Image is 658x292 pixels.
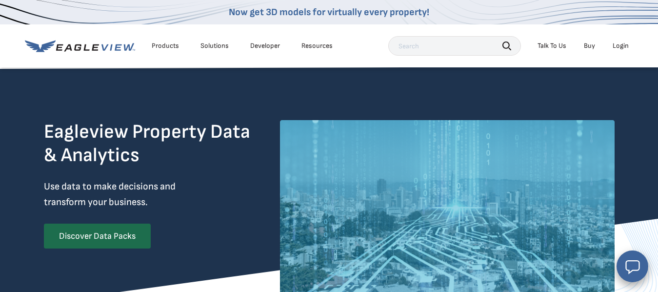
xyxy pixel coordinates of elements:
a: Developer [250,42,280,50]
div: Resources [301,42,333,50]
a: Now get 3D models for virtually every property! [229,6,429,18]
a: Discover Data Packs [44,224,151,249]
div: Talk To Us [538,42,566,50]
input: Search [388,36,521,56]
p: Use data to make decisions and transform your business. [44,179,191,210]
div: Login [613,42,629,50]
a: Buy [584,42,595,50]
div: Solutions [200,42,229,50]
h2: Eagleview Property Data & Analytics [44,120,258,167]
button: Open chat window [617,250,648,282]
div: Products [152,42,179,50]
